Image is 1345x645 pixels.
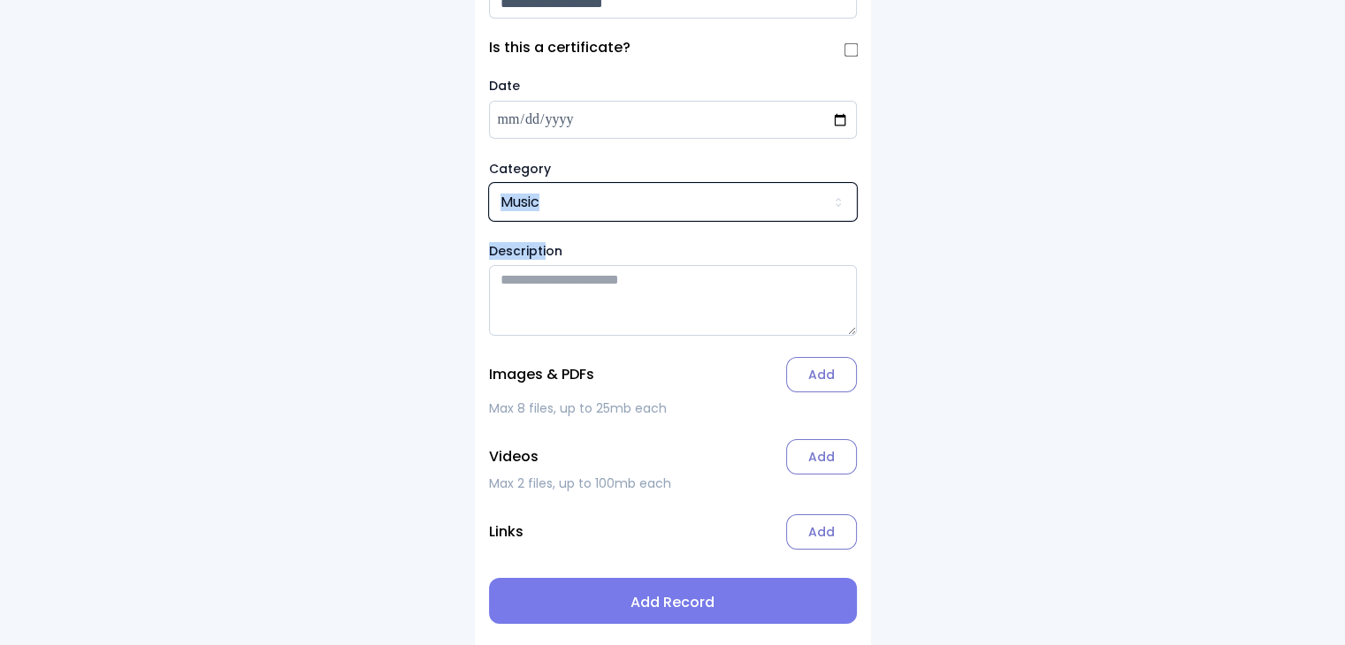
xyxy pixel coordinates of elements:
p: Images & PDFs [489,368,594,382]
span: Max 8 files, up to 25mb each [489,399,667,417]
p: Videos [489,450,539,464]
label: Date [489,77,520,95]
label: Add [786,439,857,474]
button: Add Record [489,578,857,624]
label: Add [786,357,857,392]
label: Description [489,242,857,260]
label: Category [489,160,857,178]
div: Add [786,514,857,550]
label: Is this a certificate? [489,41,630,55]
span: Add Record [503,592,843,613]
span: Max 2 files, up to 100mb each [489,474,671,492]
p: Links [489,525,523,539]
